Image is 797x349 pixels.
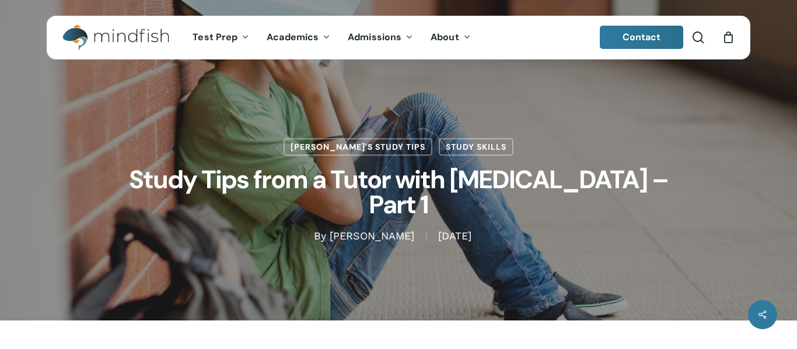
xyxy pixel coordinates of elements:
[422,33,480,43] a: About
[348,31,401,43] span: Admissions
[339,33,422,43] a: Admissions
[330,230,414,242] a: [PERSON_NAME]
[193,31,237,43] span: Test Prep
[184,16,479,59] nav: Main Menu
[267,31,319,43] span: Academics
[284,138,432,156] a: [PERSON_NAME]'s Study Tips
[314,232,326,241] span: By
[107,156,690,229] h1: Study Tips from a Tutor with [MEDICAL_DATA] – Part 1
[439,138,513,156] a: Study Skills
[431,31,459,43] span: About
[258,33,339,43] a: Academics
[47,16,750,59] header: Main Menu
[600,26,684,49] a: Contact
[184,33,258,43] a: Test Prep
[623,31,661,43] span: Contact
[426,232,483,241] span: [DATE]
